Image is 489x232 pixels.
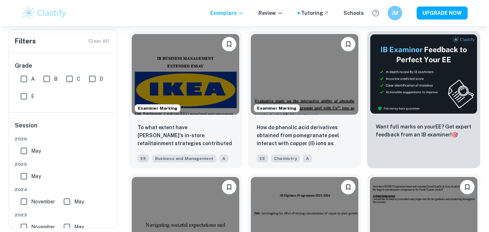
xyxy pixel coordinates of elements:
span: A [31,75,35,83]
h6: Session [15,121,112,136]
button: UPGRADE NOW [417,7,468,20]
span: D [100,75,103,83]
h6: JM [391,9,399,17]
a: Examiner MarkingBookmarkHow do phenolic acid derivatives obtained from pomegranate peel interact ... [248,31,361,168]
span: 2023 [15,212,112,218]
span: Examiner Marking [135,105,180,111]
span: May [74,223,84,231]
span: Examiner Marking [254,105,299,111]
span: 🎯 [452,132,458,138]
button: Bookmark [222,37,236,51]
span: May [31,172,41,180]
span: May [74,198,84,206]
span: 2026 [15,136,112,142]
button: Bookmark [341,180,355,194]
span: Chemistry [271,155,300,163]
button: Bookmark [341,37,355,51]
p: To what extent have IKEA's in-store retailtainment strategies contributed to enhancing brand equi... [138,123,233,148]
h6: Filters [15,36,36,46]
span: Business and Management [152,155,216,163]
button: Bookmark [460,180,475,194]
a: Schools [343,9,364,17]
button: Help and Feedback [370,7,382,19]
span: E [31,92,34,100]
span: 2024 [15,186,112,193]
p: Want full marks on your EE ? Get expert feedback from an IB examiner! [376,123,472,139]
h6: Grade [15,62,112,70]
span: November [31,198,55,206]
span: November [31,223,55,231]
span: A [303,155,312,163]
button: Bookmark [222,180,236,194]
a: Examiner MarkingBookmarkTo what extent have IKEA's in-store retailtainment strategies contributed... [129,31,242,168]
span: B [54,75,58,83]
button: JM [388,6,402,20]
p: Review [258,9,283,17]
span: 2025 [15,161,112,168]
img: Thumbnail [370,34,477,114]
a: Tutoring [301,9,329,17]
span: EE [138,155,149,163]
img: Clastify logo [22,6,68,20]
span: May [31,147,41,155]
span: EE [257,155,268,163]
a: ThumbnailWant full marks on yourEE? Get expert feedback from an IB examiner! [367,31,480,168]
img: Chemistry EE example thumbnail: How do phenolic acid derivatives obtaine [251,34,358,115]
p: How do phenolic acid derivatives obtained from pomegranate peel interact with copper (II) ions as... [257,123,353,148]
span: A [219,155,228,163]
span: C [77,75,80,83]
img: Business and Management EE example thumbnail: To what extent have IKEA's in-store reta [132,34,239,115]
p: Exemplars [210,9,244,17]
